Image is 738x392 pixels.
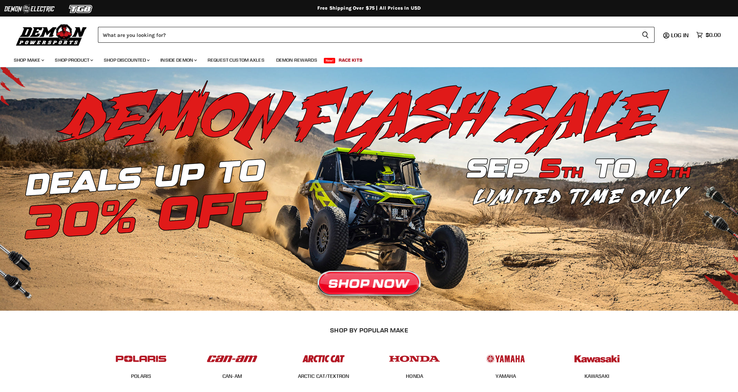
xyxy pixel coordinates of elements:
img: Demon Powersports [14,22,89,47]
a: CAN-AM [222,373,242,379]
span: CAN-AM [222,373,242,380]
form: Product [98,27,655,43]
img: POPULAR_MAKE_logo_6_76e8c46f-2d1e-4ecc-b320-194822857d41.jpg [570,348,624,369]
span: Log in [671,32,689,39]
img: POPULAR_MAKE_logo_5_20258e7f-293c-4aac-afa8-159eaa299126.jpg [479,348,532,369]
img: POPULAR_MAKE_logo_3_027535af-6171-4c5e-a9bc-f0eccd05c5d6.jpg [297,348,350,369]
a: KAWASAKI [585,373,609,379]
span: HONDA [406,373,423,380]
div: Free Shipping Over $75 | All Prices In USD [93,5,645,11]
a: Shop Discounted [99,53,154,67]
h2: SHOP BY POPULAR MAKE [102,327,637,334]
a: HONDA [406,373,423,379]
a: Shop Product [50,53,97,67]
a: Shop Make [9,53,48,67]
span: $0.00 [706,32,721,38]
a: Request Custom Axles [202,53,270,67]
a: ARCTIC CAT/TEXTRON [298,373,349,379]
a: POLARIS [131,373,151,379]
a: Demon Rewards [271,53,322,67]
span: KAWASAKI [585,373,609,380]
span: YAMAHA [496,373,516,380]
button: Search [636,27,655,43]
img: POPULAR_MAKE_logo_4_4923a504-4bac-4306-a1be-165a52280178.jpg [388,348,441,369]
img: Demon Electric Logo 2 [3,2,55,16]
img: TGB Logo 2 [55,2,107,16]
input: Search [98,27,636,43]
a: Race Kits [333,53,368,67]
span: ARCTIC CAT/TEXTRON [298,373,349,380]
a: YAMAHA [496,373,516,379]
ul: Main menu [9,50,719,67]
a: $0.00 [693,30,724,40]
a: Log in [668,32,693,38]
span: POLARIS [131,373,151,380]
span: New! [324,58,336,63]
img: POPULAR_MAKE_logo_2_dba48cf1-af45-46d4-8f73-953a0f002620.jpg [114,348,168,369]
a: Inside Demon [155,53,201,67]
img: POPULAR_MAKE_logo_1_adc20308-ab24-48c4-9fac-e3c1a623d575.jpg [205,348,259,369]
